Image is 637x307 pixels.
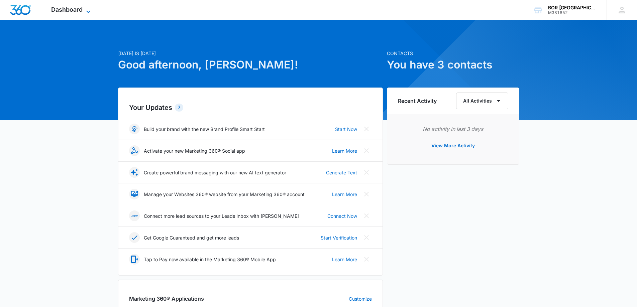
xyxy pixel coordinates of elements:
[361,145,372,156] button: Close
[425,138,482,154] button: View More Activity
[144,147,245,154] p: Activate your new Marketing 360® Social app
[361,254,372,265] button: Close
[332,147,357,154] a: Learn More
[144,126,265,133] p: Build your brand with the new Brand Profile Smart Start
[398,125,508,133] p: No activity in last 3 days
[361,210,372,221] button: Close
[321,234,357,241] a: Start Verification
[144,191,305,198] p: Manage your Websites 360® website from your Marketing 360® account
[387,57,519,73] h1: You have 3 contacts
[144,234,239,241] p: Get Google Guaranteed and get more leads
[361,232,372,243] button: Close
[129,295,204,303] h2: Marketing 360® Applications
[349,295,372,302] a: Customize
[332,191,357,198] a: Learn More
[548,10,597,15] div: account id
[548,5,597,10] div: account name
[129,103,372,113] h2: Your Updates
[335,126,357,133] a: Start Now
[326,169,357,176] a: Generate Text
[118,50,383,57] p: [DATE] is [DATE]
[361,167,372,178] button: Close
[332,256,357,263] a: Learn More
[456,93,508,109] button: All Activities
[144,212,299,219] p: Connect more lead sources to your Leads Inbox with [PERSON_NAME]
[144,169,286,176] p: Create powerful brand messaging with our new AI text generator
[144,256,276,263] p: Tap to Pay now available in the Marketing 360® Mobile App
[398,97,437,105] h6: Recent Activity
[387,50,519,57] p: Contacts
[361,124,372,134] button: Close
[175,104,183,112] div: 7
[361,189,372,199] button: Close
[327,212,357,219] a: Connect Now
[51,6,83,13] span: Dashboard
[118,57,383,73] h1: Good afternoon, [PERSON_NAME]!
